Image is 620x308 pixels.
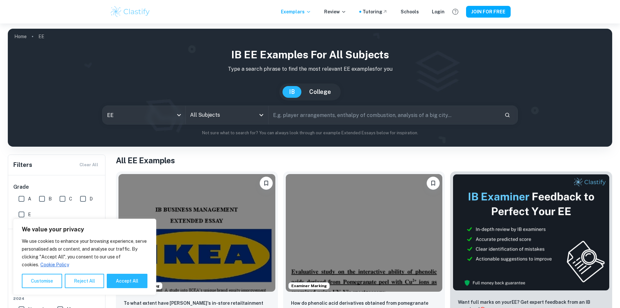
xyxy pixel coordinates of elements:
span: 2024 [13,296,101,301]
p: Not sure what to search for? You can always look through our example Extended Essays below for in... [13,130,607,136]
p: EE [38,33,44,40]
span: D [90,195,93,202]
button: Please log in to bookmark exemplars [260,177,273,190]
input: E.g. player arrangements, enthalpy of combustion, analysis of a big city... [269,106,499,124]
p: Review [324,8,346,15]
div: We value your privacy [13,219,156,295]
button: College [303,86,338,98]
button: Reject All [65,274,104,288]
span: A [28,195,31,202]
button: IB [282,86,301,98]
h1: All EE Examples [116,154,612,166]
a: Home [14,32,27,41]
span: C [69,195,72,202]
img: Clastify logo [110,5,151,18]
button: Please log in to bookmark exemplars [427,177,440,190]
h1: IB EE examples for all subjects [13,47,607,63]
img: Business and Management EE example thumbnail: To what extent have IKEA's in-store reta [118,174,275,292]
a: Schools [401,8,419,15]
p: We value your privacy [22,226,147,233]
div: EE [103,106,185,124]
button: Customise [22,274,62,288]
button: Help and Feedback [450,6,461,17]
a: Tutoring [363,8,388,15]
a: Cookie Policy [40,262,69,268]
p: Type a search phrase to find the most relevant EE examples for you [13,65,607,73]
a: Login [432,8,445,15]
button: Search [502,110,513,121]
p: We use cookies to enhance your browsing experience, serve personalised ads or content, and analys... [22,237,147,269]
button: Accept All [107,274,147,288]
h6: Grade [13,183,101,191]
img: Chemistry EE example thumbnail: How do phenolic acid derivatives obtaine [286,174,443,292]
img: profile cover [8,29,612,147]
button: JOIN FOR FREE [466,6,511,18]
img: Thumbnail [453,174,610,291]
button: Open [257,110,266,120]
p: Exemplars [281,8,311,15]
h6: Filters [13,160,32,169]
span: Examiner Marking [289,283,329,289]
span: E [28,211,31,218]
span: B [48,195,52,202]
